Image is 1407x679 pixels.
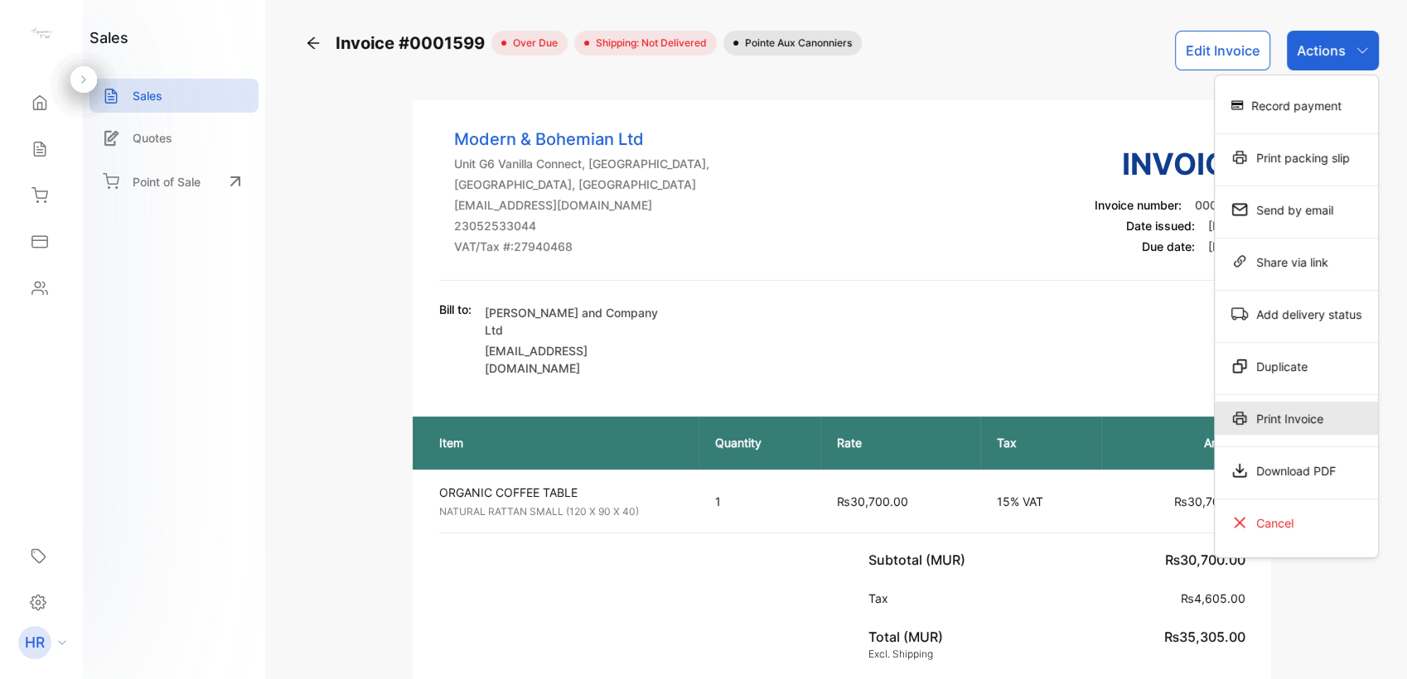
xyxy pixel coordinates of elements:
[439,484,686,501] p: ORGANIC COFFEE TABLE
[1215,89,1378,122] div: Record payment
[1141,239,1194,253] span: Due date:
[454,196,709,214] p: [EMAIL_ADDRESS][DOMAIN_NAME]
[89,121,259,155] a: Quotes
[997,434,1085,451] p: Tax
[589,36,707,51] span: Shipping: Not Delivered
[868,627,943,647] p: Total (MUR)
[133,173,201,190] p: Point of Sale
[133,129,172,147] p: Quotes
[1173,494,1245,508] span: ₨30,700.00
[1297,41,1346,60] p: Actions
[336,31,491,55] span: Invoice #0001599
[1215,141,1378,174] div: Print packing slip
[1207,239,1245,253] span: [DATE]
[1215,402,1378,435] div: Print Invoice
[868,550,972,570] p: Subtotal (MUR)
[454,217,709,234] p: 23052533044
[25,632,45,653] p: HR
[506,36,558,51] span: over due
[133,87,162,104] p: Sales
[1094,198,1181,212] span: Invoice number:
[454,176,709,193] p: [GEOGRAPHIC_DATA], [GEOGRAPHIC_DATA]
[439,301,471,318] p: Bill to:
[1215,506,1378,539] div: Cancel
[1215,193,1378,226] div: Send by email
[868,590,895,607] p: Tax
[997,493,1085,510] p: 15% VAT
[1207,219,1245,233] span: [DATE]
[89,26,128,49] h1: sales
[738,36,852,51] span: Pointe aux Canonniers
[1118,434,1245,451] p: Amount
[454,155,709,172] p: Unit G6 Vanilla Connect, [GEOGRAPHIC_DATA],
[454,127,709,152] p: Modern & Bohemian Ltd
[1215,297,1378,330] div: Add delivery status
[715,493,804,510] p: 1
[1215,245,1378,278] div: Share via link
[868,647,943,662] p: Excl. Shipping
[1125,219,1194,233] span: Date issued:
[1215,454,1378,487] div: Download PDF
[1163,628,1245,645] span: ₨35,305.00
[454,238,709,255] p: VAT/Tax #: 27940468
[439,504,686,519] p: NATURAL RATTAN SMALL (120 X 90 X 40)
[1215,349,1378,383] div: Duplicate
[1194,198,1245,212] span: 0001599
[1287,31,1379,70] button: Actions
[439,434,683,451] p: Item
[485,304,675,339] p: [PERSON_NAME] and Company Ltd
[485,342,675,377] p: [EMAIL_ADDRESS][DOMAIN_NAME]
[13,7,63,56] button: Open LiveChat chat widget
[1094,142,1245,186] h3: Invoice
[837,494,908,508] span: ₨30,700.00
[89,163,259,200] a: Point of Sale
[837,434,964,451] p: Rate
[1175,31,1270,70] button: Edit Invoice
[1180,591,1245,605] span: ₨4,605.00
[1164,551,1245,568] span: ₨30,700.00
[89,79,259,113] a: Sales
[29,22,54,46] img: logo
[715,434,804,451] p: Quantity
